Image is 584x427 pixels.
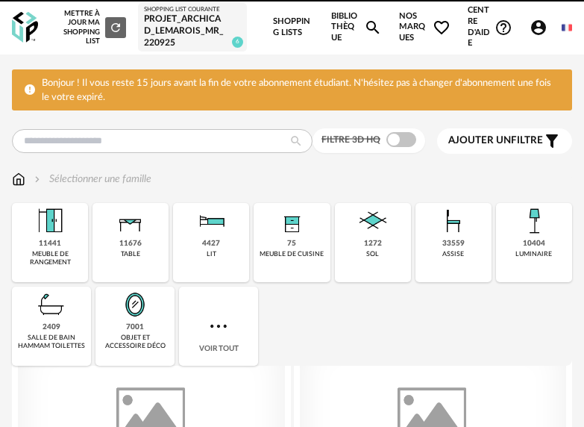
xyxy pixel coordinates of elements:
div: 11441 [39,239,61,249]
div: assise [442,250,464,258]
span: Account Circle icon [530,19,554,37]
div: Sélectionner une famille [31,172,151,187]
div: objet et accessoire déco [100,334,170,351]
div: salle de bain hammam toilettes [16,334,87,351]
img: Literie.png [193,203,229,239]
img: Miroir.png [117,287,153,322]
span: Magnify icon [364,19,382,37]
span: Filtre 3D HQ [321,135,380,144]
span: Refresh icon [109,23,122,31]
div: 33559 [442,239,465,249]
div: 7001 [126,322,144,332]
div: Voir tout [179,287,258,366]
div: 75 [287,239,296,249]
div: 4427 [202,239,220,249]
div: 10404 [523,239,545,249]
img: more.7b13dc1.svg [207,314,230,338]
img: Salle%20de%20bain.png [34,287,69,322]
img: svg+xml;base64,PHN2ZyB3aWR0aD0iMTYiIGhlaWdodD0iMTYiIHZpZXdCb3g9IjAgMCAxNiAxNiIgZmlsbD0ibm9uZSIgeG... [31,172,43,187]
div: meuble de cuisine [260,250,324,258]
span: Filter icon [543,132,561,150]
div: 11676 [119,239,142,249]
span: 6 [232,37,243,48]
div: lit [207,250,216,258]
img: Assise.png [436,203,471,239]
div: table [121,250,140,258]
div: Mettre à jour ma Shopping List [55,9,126,46]
button: Ajouter unfiltre Filter icon [437,128,572,154]
div: Shopping List courante [144,6,241,13]
div: PROJET_ARCHICAD_LEMAROIS_MR_220925 [144,13,241,49]
img: fr [562,22,572,33]
img: Sol.png [355,203,391,239]
img: Rangement.png [274,203,310,239]
div: sol [366,250,379,258]
img: svg+xml;base64,PHN2ZyB3aWR0aD0iMTYiIGhlaWdodD0iMTciIHZpZXdCb3g9IjAgMCAxNiAxNyIgZmlsbD0ibm9uZSIgeG... [12,172,25,187]
div: luminaire [515,250,552,258]
div: 2409 [43,322,60,332]
span: filtre [448,134,543,147]
span: Bonjour ! Il vous reste 15 jours avant la fin de votre abonnement étudiant. N'hésitez pas à chang... [42,78,551,102]
img: Table.png [113,203,148,239]
span: Heart Outline icon [433,19,450,37]
span: Ajouter un [448,135,511,146]
span: Centre d'aideHelp Circle Outline icon [468,5,512,49]
img: Luminaire.png [516,203,552,239]
span: Help Circle Outline icon [494,19,512,37]
img: OXP [12,12,38,43]
img: Meuble%20de%20rangement.png [32,203,68,239]
span: Account Circle icon [530,19,547,37]
div: meuble de rangement [16,250,84,267]
div: 1272 [364,239,382,249]
a: Shopping List courante PROJET_ARCHICAD_LEMAROIS_MR_220925 6 [144,6,241,49]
